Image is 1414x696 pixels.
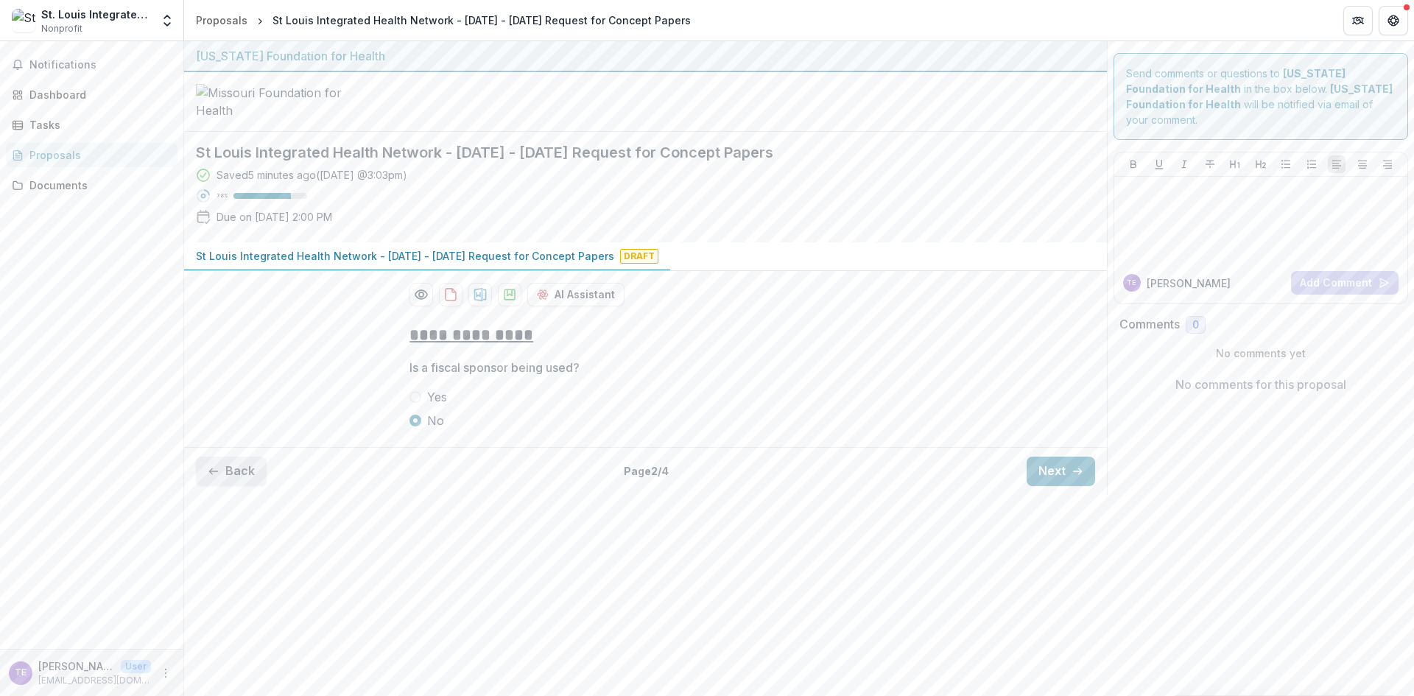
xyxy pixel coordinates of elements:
[1192,319,1199,331] span: 0
[1027,457,1095,486] button: Next
[157,664,175,682] button: More
[439,283,462,306] button: download-proposal
[6,143,177,167] a: Proposals
[1119,345,1403,361] p: No comments yet
[1379,155,1396,173] button: Align Right
[409,359,580,376] p: Is a fiscal sponsor being used?
[217,209,332,225] p: Due on [DATE] 2:00 PM
[29,147,166,163] div: Proposals
[427,412,444,429] span: No
[1354,155,1371,173] button: Align Center
[41,7,151,22] div: St. Louis Integrated Health Network
[1175,155,1193,173] button: Italicize
[217,191,228,201] p: 78 %
[1201,155,1219,173] button: Strike
[1328,155,1346,173] button: Align Left
[468,283,492,306] button: download-proposal
[29,59,172,71] span: Notifications
[427,388,447,406] span: Yes
[1114,53,1409,140] div: Send comments or questions to in the box below. will be notified via email of your comment.
[38,658,115,674] p: [PERSON_NAME]
[196,248,614,264] p: St Louis Integrated Health Network - [DATE] - [DATE] Request for Concept Papers
[1147,275,1231,291] p: [PERSON_NAME]
[1291,271,1399,295] button: Add Comment
[196,47,1095,65] div: [US_STATE] Foundation for Health
[29,117,166,133] div: Tasks
[157,6,177,35] button: Open entity switcher
[409,283,433,306] button: Preview bb7d0c98-e4f5-4df6-9d73-e2acaaf13e7d-0.pdf
[1343,6,1373,35] button: Partners
[190,10,253,31] a: Proposals
[1226,155,1244,173] button: Heading 1
[190,10,697,31] nav: breadcrumb
[29,87,166,102] div: Dashboard
[41,22,82,35] span: Nonprofit
[1125,155,1142,173] button: Bold
[15,668,27,678] div: Tommy English
[498,283,521,306] button: download-proposal
[38,674,151,687] p: [EMAIL_ADDRESS][DOMAIN_NAME]
[196,457,267,486] button: Back
[121,660,151,673] p: User
[12,9,35,32] img: St. Louis Integrated Health Network
[1175,376,1346,393] p: No comments for this proposal
[272,13,691,28] div: St Louis Integrated Health Network - [DATE] - [DATE] Request for Concept Papers
[217,167,407,183] div: Saved 5 minutes ago ( [DATE] @ 3:03pm )
[1303,155,1320,173] button: Ordered List
[196,84,343,119] img: Missouri Foundation for Health
[1150,155,1168,173] button: Underline
[1119,317,1180,331] h2: Comments
[196,144,1072,161] h2: St Louis Integrated Health Network - [DATE] - [DATE] Request for Concept Papers
[624,463,669,479] p: Page 2 / 4
[6,53,177,77] button: Notifications
[6,82,177,107] a: Dashboard
[1127,279,1136,287] div: Tommy English
[6,113,177,137] a: Tasks
[620,249,658,264] span: Draft
[29,177,166,193] div: Documents
[1252,155,1270,173] button: Heading 2
[196,13,247,28] div: Proposals
[1277,155,1295,173] button: Bullet List
[527,283,625,306] button: AI Assistant
[6,173,177,197] a: Documents
[1379,6,1408,35] button: Get Help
